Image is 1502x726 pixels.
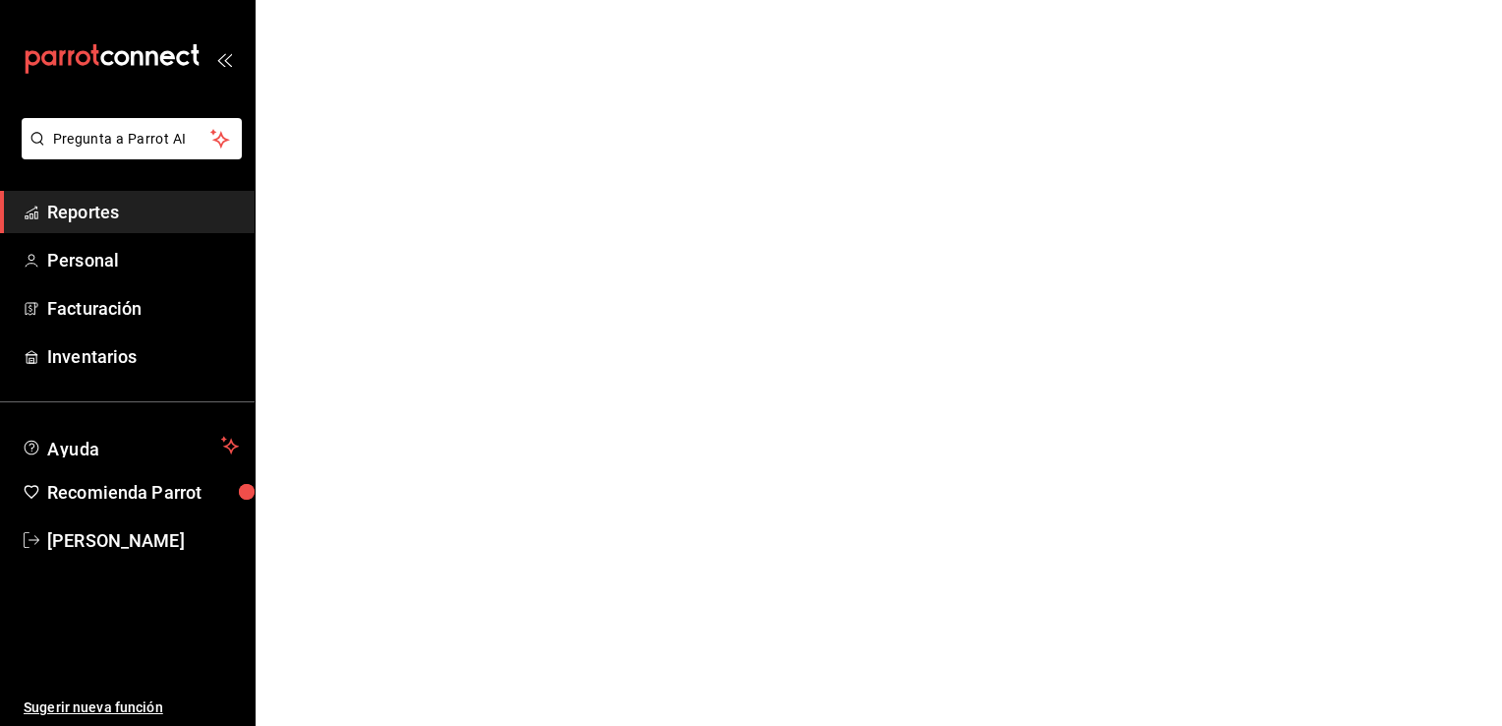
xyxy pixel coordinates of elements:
[216,51,232,67] button: open_drawer_menu
[47,343,239,370] span: Inventarios
[47,479,239,506] span: Recomienda Parrot
[53,129,211,150] span: Pregunta a Parrot AI
[47,434,213,457] span: Ayuda
[22,118,242,159] button: Pregunta a Parrot AI
[14,143,242,163] a: Pregunta a Parrot AI
[47,199,239,225] span: Reportes
[47,247,239,273] span: Personal
[47,527,239,554] span: [PERSON_NAME]
[47,295,239,322] span: Facturación
[24,697,239,718] span: Sugerir nueva función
